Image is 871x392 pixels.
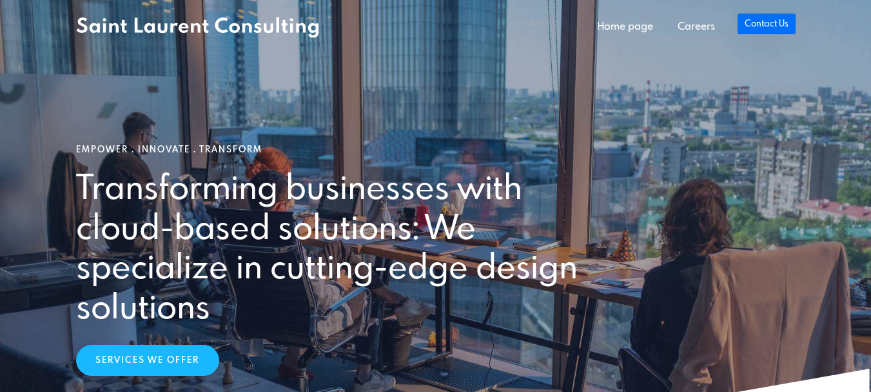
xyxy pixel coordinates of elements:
[738,14,795,34] a: Contact Us
[76,170,616,329] h2: Transforming businesses with cloud-based solutions: We specialize in cutting-edge design solutions
[76,345,219,376] a: Services We Offer
[665,14,727,40] a: Careers
[585,14,665,40] a: Home page
[76,145,796,155] h1: Empower . Innovate . Transform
